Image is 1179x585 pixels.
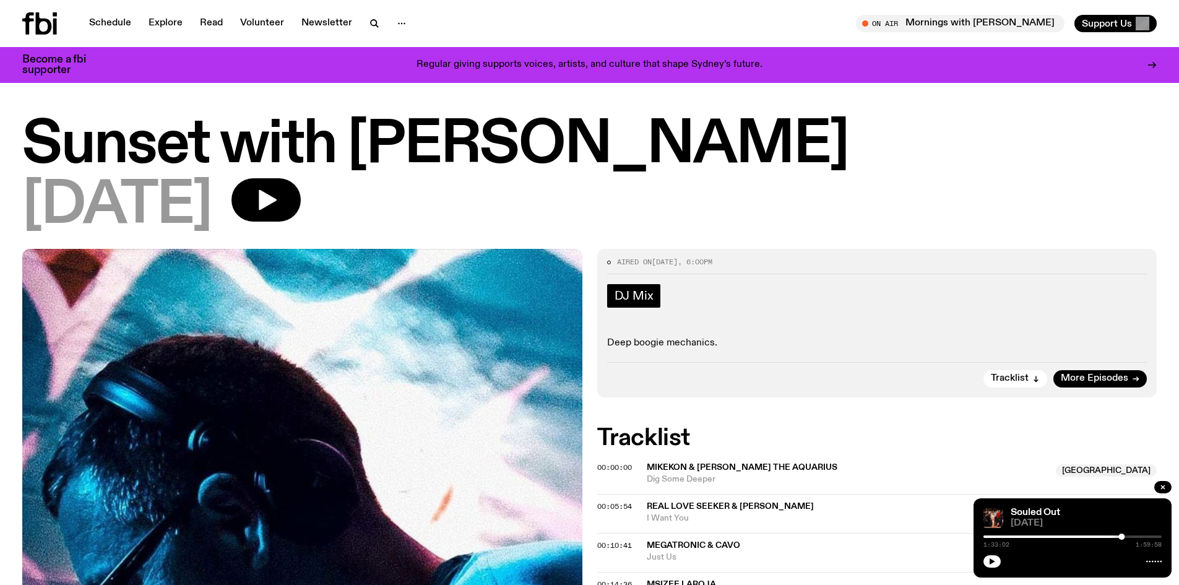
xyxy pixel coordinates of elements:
[983,370,1047,388] button: Tracklist
[615,289,654,303] span: DJ Mix
[192,15,230,32] a: Read
[417,59,762,71] p: Regular giving supports voices, artists, and culture that shape Sydney’s future.
[647,463,837,472] span: Mikekon & [PERSON_NAME] The Aquarius
[647,513,1157,524] span: I Want You
[647,474,1049,485] span: Dig Some Deeper
[1011,508,1060,518] a: Souled Out
[597,501,632,511] span: 00:05:54
[294,15,360,32] a: Newsletter
[617,257,652,267] span: Aired on
[597,462,632,472] span: 00:00:00
[597,503,632,510] button: 00:05:54
[647,552,1157,563] span: Just Us
[22,54,101,76] h3: Become a fbi supporter
[983,542,1009,548] span: 1:33:02
[597,542,632,549] button: 00:10:41
[597,464,632,471] button: 00:00:00
[1053,370,1147,388] a: More Episodes
[233,15,292,32] a: Volunteer
[1074,15,1157,32] button: Support Us
[652,257,678,267] span: [DATE]
[991,374,1029,383] span: Tracklist
[647,541,740,550] span: Megatronic & Cavo
[607,337,1147,349] p: Deep boogie mechanics.
[1082,18,1132,29] span: Support Us
[678,257,712,267] span: , 6:00pm
[141,15,190,32] a: Explore
[597,540,632,550] span: 00:10:41
[597,427,1157,449] h2: Tracklist
[607,284,661,308] a: DJ Mix
[1011,519,1162,528] span: [DATE]
[1056,464,1157,477] span: [GEOGRAPHIC_DATA]
[856,15,1065,32] button: On AirMornings with [PERSON_NAME]
[1136,542,1162,548] span: 1:59:58
[22,178,212,234] span: [DATE]
[22,118,1157,173] h1: Sunset with [PERSON_NAME]
[82,15,139,32] a: Schedule
[647,502,814,511] span: Real Love Seeker & [PERSON_NAME]
[1061,374,1128,383] span: More Episodes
